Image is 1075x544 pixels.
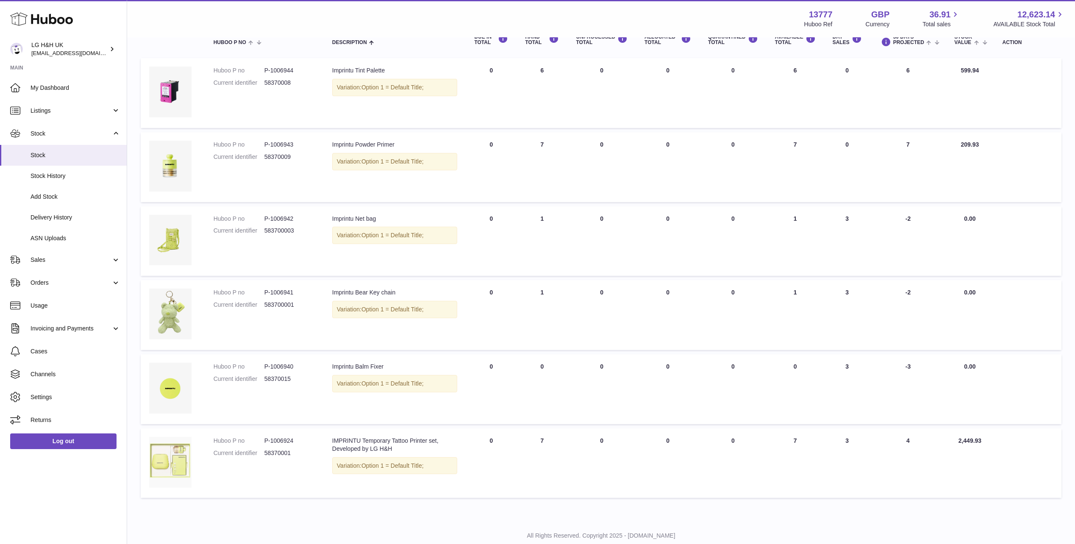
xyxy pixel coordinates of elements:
div: Huboo Ref [804,20,833,28]
span: Listings [31,107,111,115]
dd: 58370015 [264,375,315,383]
span: 0.00 [964,215,975,222]
dt: Huboo P no [214,363,264,371]
td: 7 [517,428,567,498]
dd: 583700001 [264,301,315,309]
span: 0 [731,141,735,148]
span: Stock [31,130,111,138]
td: 0 [466,354,517,424]
span: 2,449.93 [958,437,982,444]
td: 0 [567,428,636,498]
div: Imprintu Net bag [332,215,458,223]
span: 0 [731,215,735,222]
div: ALLOCATED Total [644,34,691,45]
td: -2 [870,280,946,350]
div: QUARANTINED Total [708,34,758,45]
img: product image [149,67,192,117]
td: 6 [517,58,567,128]
div: Variation: [332,227,458,244]
span: Settings [31,393,120,401]
span: 30 DAYS PROJECTED [893,34,924,45]
dd: 583700003 [264,227,315,235]
div: Imprintu Tint Palette [332,67,458,75]
td: 0 [567,354,636,424]
dt: Current identifier [214,153,264,161]
img: product image [149,289,192,339]
td: 0 [636,132,700,202]
dt: Current identifier [214,449,264,457]
dd: 58370008 [264,79,315,87]
img: product image [149,141,192,192]
div: Action [1002,40,1053,45]
dd: P-1006942 [264,215,315,223]
td: 1 [517,206,567,276]
td: 1 [517,280,567,350]
div: Variation: [332,79,458,96]
span: Description [332,40,367,45]
span: Option 1 = Default Title; [361,84,424,91]
td: 0 [466,428,517,498]
dt: Huboo P no [214,289,264,297]
span: Option 1 = Default Title; [361,462,424,469]
dt: Huboo P no [214,215,264,223]
td: 6 [767,58,824,128]
td: 0 [466,132,517,202]
span: Huboo P no [214,40,246,45]
div: UNPROCESSED Total [576,34,628,45]
dd: P-1006943 [264,141,315,149]
span: 0 [731,67,735,74]
td: 3 [824,354,870,424]
span: Option 1 = Default Title; [361,380,424,387]
td: 1 [767,280,824,350]
td: 0 [466,280,517,350]
dt: Current identifier [214,301,264,309]
dt: Current identifier [214,227,264,235]
td: 0 [636,58,700,128]
td: 0 [636,354,700,424]
td: 1 [767,206,824,276]
td: 0 [567,206,636,276]
dd: P-1006944 [264,67,315,75]
span: 12,623.14 [1017,9,1055,20]
a: Log out [10,433,117,449]
td: 0 [636,206,700,276]
td: -2 [870,206,946,276]
dt: Huboo P no [214,67,264,75]
dt: Current identifier [214,79,264,87]
td: 0 [567,132,636,202]
td: 0 [824,132,870,202]
span: Channels [31,370,120,378]
td: 0 [824,58,870,128]
p: All Rights Reserved. Copyright 2025 - [DOMAIN_NAME] [134,532,1068,540]
dd: 58370009 [264,153,315,161]
span: Invoicing and Payments [31,325,111,333]
td: 3 [824,206,870,276]
span: Option 1 = Default Title; [361,232,424,239]
div: Variation: [332,457,458,475]
span: 0 [731,289,735,296]
td: 0 [466,206,517,276]
td: 0 [567,58,636,128]
td: 7 [767,132,824,202]
span: Cases [31,347,120,355]
div: IMPRINTU Temporary Tattoo Printer set, Developed by LG H&H [332,437,458,453]
div: DUE IN TOTAL [474,34,508,45]
td: 3 [824,280,870,350]
span: Sales [31,256,111,264]
div: Imprintu Bear Key chain [332,289,458,297]
span: AVAILABLE Stock Total [993,20,1065,28]
strong: 13777 [809,9,833,20]
div: Variation: [332,153,458,170]
img: veechen@lghnh.co.uk [10,43,23,56]
img: product image [149,437,192,488]
span: ASN Uploads [31,234,120,242]
a: 36.91 Total sales [922,9,960,28]
dt: Huboo P no [214,141,264,149]
span: Delivery History [31,214,120,222]
td: 6 [870,58,946,128]
div: Imprintu Balm Fixer [332,363,458,371]
img: product image [149,215,192,266]
a: 12,623.14 AVAILABLE Stock Total [993,9,1065,28]
span: 0.00 [964,363,975,370]
td: 3 [824,428,870,498]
